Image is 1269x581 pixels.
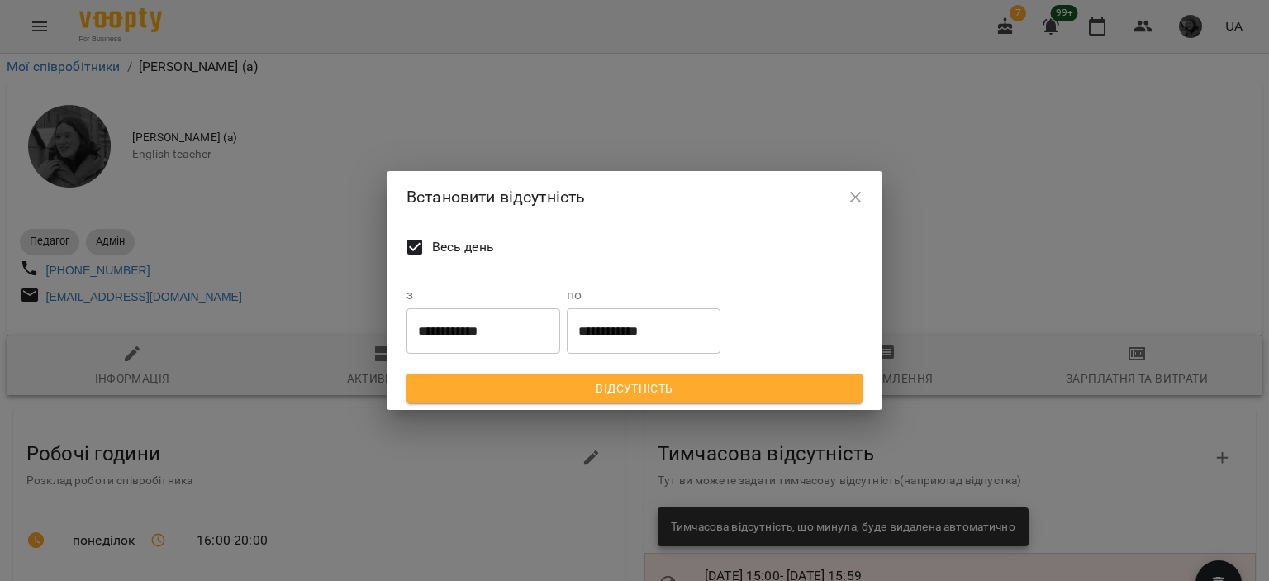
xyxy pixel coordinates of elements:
[406,374,863,403] button: Відсутність
[567,288,720,302] label: по
[420,379,849,398] span: Відсутність
[432,237,494,257] span: Весь день
[406,288,560,302] label: з
[406,184,863,210] h2: Встановити відсутність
